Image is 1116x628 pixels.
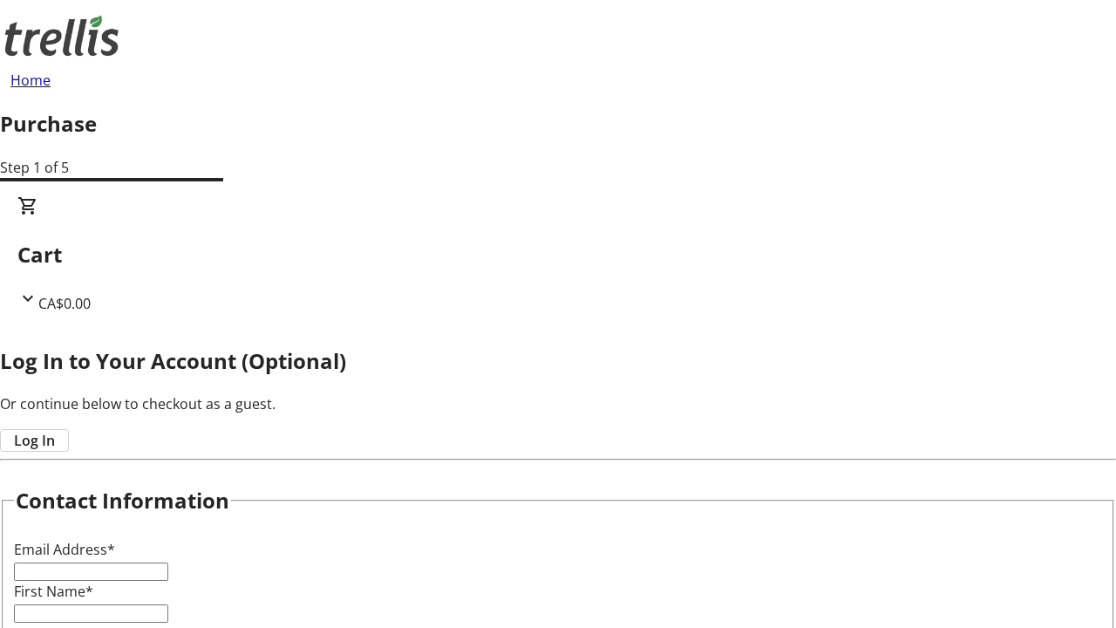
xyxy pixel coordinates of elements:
[17,195,1099,314] div: CartCA$0.00
[38,294,91,313] span: CA$0.00
[14,582,93,601] label: First Name*
[14,430,55,451] span: Log In
[17,239,1099,270] h2: Cart
[14,540,115,559] label: Email Address*
[16,485,229,516] h2: Contact Information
